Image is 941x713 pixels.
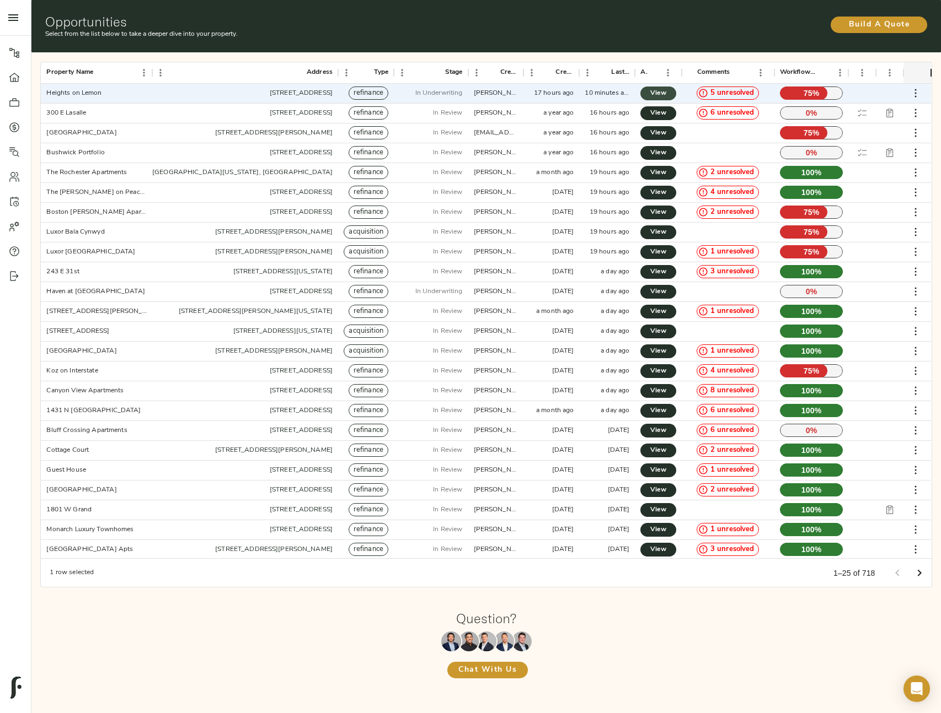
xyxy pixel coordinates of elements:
p: In Review [433,168,462,177]
a: View [640,126,676,140]
div: 19 hours ago [590,168,630,177]
div: 153 East 26th Street [46,327,109,336]
span: 4 unresolved [706,366,759,376]
a: View [640,483,676,497]
div: Sunset Gardens [46,347,116,356]
div: a day ago [601,366,629,376]
button: Menu [523,64,540,81]
p: In Review [433,227,462,237]
div: Luxor Montgomeryville [46,247,135,257]
a: [STREET_ADDRESS][PERSON_NAME] [215,348,333,354]
span: % [810,286,817,297]
div: 3 unresolved [697,265,760,278]
button: Sort [875,65,891,80]
span: % [815,385,822,396]
span: % [812,365,820,376]
div: Haven at South Mountain [46,287,145,296]
button: Go to next page [908,562,931,584]
span: View [651,504,665,516]
span: View [651,147,665,159]
span: View [651,464,665,476]
p: 100 [780,166,843,179]
p: 100 [780,344,843,358]
div: 300 E Lasalle [46,109,86,118]
a: [STREET_ADDRESS] [270,189,333,196]
div: Open Intercom Messenger [903,676,930,702]
h1: Opportunities [45,14,633,29]
p: In Review [433,128,462,138]
button: Menu [579,64,596,81]
span: View [651,405,665,417]
div: 4 unresolved [697,186,760,199]
span: 5 unresolved [706,88,759,99]
button: Menu [152,64,169,81]
div: will@fulcrumlendingcorp.com [474,128,518,138]
div: 19 hours ago [590,208,630,217]
div: a year ago [543,128,574,138]
div: Heights on Lemon [46,89,101,98]
div: 10 minutes ago [585,89,629,98]
div: 17 hours ago [534,89,574,98]
a: View [640,146,676,160]
div: 2 unresolved [697,166,760,179]
a: [STREET_ADDRESS] [270,467,333,473]
div: a day ago [601,307,629,316]
div: 4 unresolved [697,364,760,377]
span: % [815,167,822,178]
p: In Review [433,247,462,257]
div: 2 months ago [552,267,574,277]
a: View [640,305,676,318]
div: 16 hours ago [590,128,630,138]
a: [STREET_ADDRESS][US_STATE] [233,268,333,275]
div: justin@fulcrumlendingcorp.com [474,287,518,296]
p: In Review [433,346,462,356]
p: 75 [780,245,843,258]
span: refinance [349,386,388,396]
span: View [651,345,665,357]
div: 1 unresolved [697,523,760,536]
a: [STREET_ADDRESS] [270,149,333,156]
a: View [640,87,676,100]
a: [STREET_ADDRESS] [270,209,333,215]
span: refinance [349,128,388,138]
div: The Byron on Peachtree [46,188,147,197]
span: acquisition [344,346,387,356]
a: View [640,503,676,517]
span: refinance [349,306,388,317]
button: Build A Quote [831,17,927,33]
span: % [812,246,820,257]
div: justin@fulcrumlendingcorp.com [474,386,518,396]
div: zach@fulcrumlendingcorp.com [474,148,518,158]
a: View [640,424,676,437]
div: 1 unresolved [697,305,760,318]
div: 19 hours ago [590,188,630,197]
div: zach@fulcrumlendingcorp.com [474,307,518,316]
div: 12 days ago [552,327,574,336]
p: 0 [780,106,843,120]
p: 0 [780,285,843,298]
div: 8 unresolved [697,384,760,397]
div: Type [374,62,388,83]
div: Last Updated [579,62,635,83]
span: View [651,425,665,436]
a: [STREET_ADDRESS][PERSON_NAME] [215,129,333,136]
div: justin@fulcrumlendingcorp.com [474,327,518,336]
div: Comments [682,62,774,83]
p: In Review [433,108,462,118]
p: In Review [433,306,462,316]
span: Chat With Us [458,663,517,677]
div: zach@fulcrumlendingcorp.com [474,109,518,118]
span: 4 unresolved [706,187,759,198]
span: 6 unresolved [706,108,759,118]
div: 18 days ago [552,228,574,237]
div: Comments [697,62,730,83]
span: View [651,187,665,198]
span: 1 unresolved [706,306,759,317]
span: refinance [349,207,388,218]
span: 3 unresolved [706,267,759,277]
div: a day ago [601,287,629,296]
div: 6 unresolved [697,424,760,437]
p: 75 [780,126,843,139]
div: a day ago [601,386,629,396]
span: View [651,167,665,179]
